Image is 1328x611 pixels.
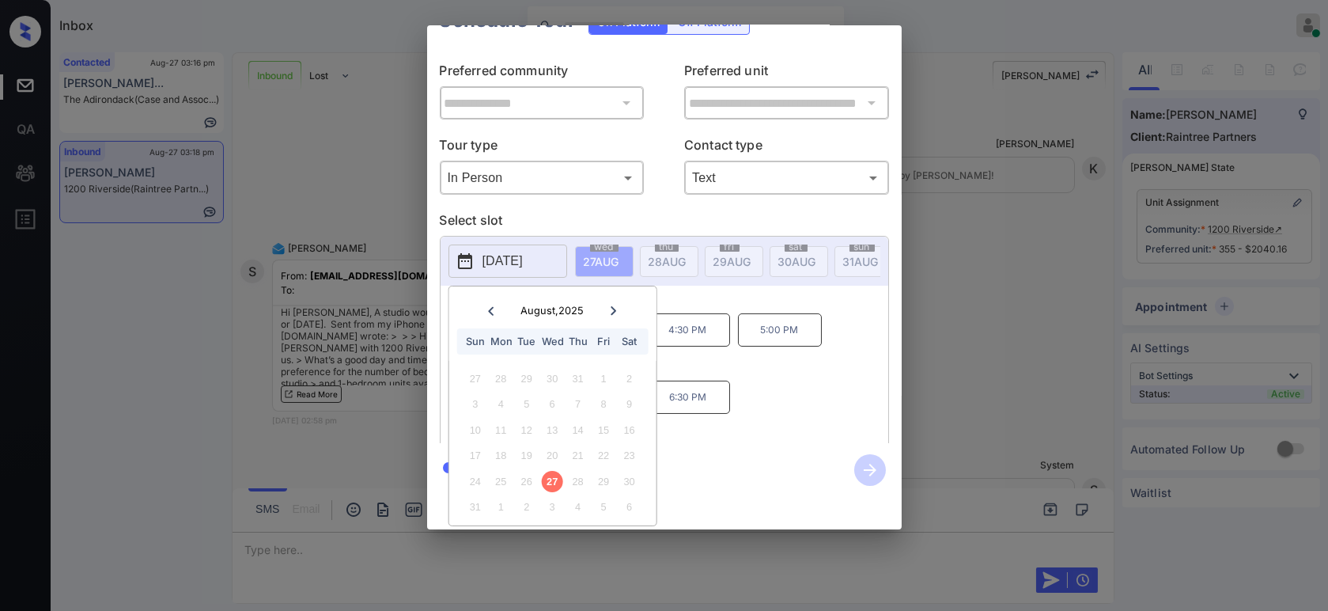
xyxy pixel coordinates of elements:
[593,331,615,352] div: Fri
[593,419,615,441] div: Not available Friday, August 15th, 2025
[567,419,588,441] div: Not available Thursday, August 14th, 2025
[684,135,889,161] p: Contact type
[684,61,889,86] p: Preferred unit
[567,368,588,389] div: Not available Thursday, July 31st, 2025
[619,393,640,415] div: Not available Saturday, August 9th, 2025
[516,419,537,441] div: Not available Tuesday, August 12th, 2025
[646,313,730,347] p: 4:30 PM
[619,368,640,389] div: Not available Saturday, August 2nd, 2025
[464,331,486,352] div: Sun
[567,393,588,415] div: Not available Thursday, August 7th, 2025
[463,286,888,313] p: *Available time slots
[845,450,895,491] button: btn-next
[542,331,563,352] div: Wed
[619,419,640,441] div: Not available Saturday, August 16th, 2025
[490,419,512,441] div: Not available Monday, August 11th, 2025
[440,211,889,236] p: Select slot
[464,393,486,415] div: Not available Sunday, August 3rd, 2025
[490,393,512,415] div: Not available Monday, August 4th, 2025
[619,331,640,352] div: Sat
[454,366,651,520] div: month 2025-08
[542,368,563,389] div: Not available Wednesday, July 30th, 2025
[688,165,885,191] div: Text
[567,331,588,352] div: Thu
[516,331,537,352] div: Tue
[738,313,822,347] p: 5:00 PM
[646,381,730,414] p: 6:30 PM
[593,368,615,389] div: Not available Friday, August 1st, 2025
[440,135,645,161] p: Tour type
[482,252,523,271] p: [DATE]
[516,393,537,415] div: Not available Tuesday, August 5th, 2025
[464,419,486,441] div: Not available Sunday, August 10th, 2025
[444,165,641,191] div: In Person
[516,368,537,389] div: Not available Tuesday, July 29th, 2025
[490,331,512,352] div: Mon
[542,393,563,415] div: Not available Wednesday, August 6th, 2025
[520,305,584,317] div: August , 2025
[490,368,512,389] div: Not available Monday, July 28th, 2025
[593,393,615,415] div: Not available Friday, August 8th, 2025
[464,368,486,389] div: Not available Sunday, July 27th, 2025
[440,61,645,86] p: Preferred community
[448,245,567,278] button: [DATE]
[542,419,563,441] div: Not available Wednesday, August 13th, 2025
